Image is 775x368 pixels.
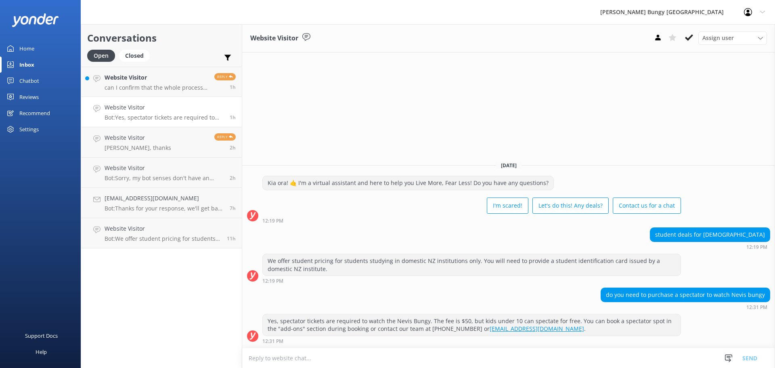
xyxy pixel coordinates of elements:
span: 01:58am 20-Aug-2025 (UTC +12:00) Pacific/Auckland [227,235,236,242]
button: Let's do this! Any deals? [532,198,609,214]
div: Home [19,40,34,57]
strong: 12:19 PM [262,279,283,284]
span: 06:13am 20-Aug-2025 (UTC +12:00) Pacific/Auckland [230,205,236,212]
a: Website VisitorBot:Sorry, my bot senses don't have an answer for that, please try and rephrase yo... [81,158,242,188]
a: Website VisitorBot:Yes, spectator tickets are required to watch the Nevis Bungy. The fee is $50, ... [81,97,242,127]
div: Recommend [19,105,50,121]
div: 12:31pm 20-Aug-2025 (UTC +12:00) Pacific/Auckland [601,304,770,310]
span: 11:17am 20-Aug-2025 (UTC +12:00) Pacific/Auckland [230,175,236,181]
div: We offer student pricing for students studying in domestic NZ institutions only. You will need to... [263,254,681,275]
p: [PERSON_NAME], thanks [105,144,171,151]
div: Settings [19,121,39,137]
div: 12:19pm 20-Aug-2025 (UTC +12:00) Pacific/Auckland [262,218,681,223]
button: Contact us for a chat [613,198,681,214]
p: Bot: We offer student pricing for students studying in domestic NZ institutions only. You will ne... [105,235,221,242]
span: [DATE] [496,162,522,169]
a: Website Visitor[PERSON_NAME], thanksReply2h [81,127,242,158]
h3: Website Visitor [250,33,298,44]
div: 12:19pm 20-Aug-2025 (UTC +12:00) Pacific/Auckland [262,278,681,284]
div: 12:19pm 20-Aug-2025 (UTC +12:00) Pacific/Auckland [650,244,770,250]
div: Assign User [698,32,767,44]
h4: Website Visitor [105,133,171,142]
h4: Website Visitor [105,164,224,172]
div: Open [87,50,115,62]
a: Website Visitorcan I confirm that the whole process will take 2hrs? as we are flying out [DATE] j... [81,67,242,97]
div: Support Docs [25,328,58,344]
div: Reviews [19,89,39,105]
h4: Website Visitor [105,73,208,82]
strong: 12:31 PM [262,339,283,344]
a: Website VisitorBot:We offer student pricing for students studying in domestic NZ institutions onl... [81,218,242,248]
div: do you need to purchase a spectator to watch Nevis bungy [601,288,770,302]
span: 11:21am 20-Aug-2025 (UTC +12:00) Pacific/Auckland [230,144,236,151]
span: Assign user [702,34,734,42]
strong: 12:19 PM [746,245,767,250]
span: Reply [214,73,236,80]
p: Bot: Yes, spectator tickets are required to watch the Nevis Bungy. The fee is $50, but kids under... [105,114,224,121]
p: can I confirm that the whole process will take 2hrs? as we are flying out [DATE] jsut want to log... [105,84,208,91]
h2: Conversations [87,30,236,46]
p: Bot: Sorry, my bot senses don't have an answer for that, please try and rephrase your question, I... [105,175,224,182]
div: student deals for [DEMOGRAPHIC_DATA] [650,228,770,242]
img: yonder-white-logo.png [12,13,59,27]
strong: 12:31 PM [746,305,767,310]
p: Bot: Thanks for your response, we'll get back to you as soon as we can during opening hours. [105,205,224,212]
div: Chatbot [19,73,39,89]
a: [EMAIL_ADDRESS][DOMAIN_NAME]Bot:Thanks for your response, we'll get back to you as soon as we can... [81,188,242,218]
div: Help [36,344,47,360]
div: Closed [119,50,150,62]
div: Yes, spectator tickets are required to watch the Nevis Bungy. The fee is $50, but kids under 10 c... [263,314,681,336]
h4: Website Visitor [105,103,224,112]
div: Inbox [19,57,34,73]
div: Kia ora! 🤙 I'm a virtual assistant and here to help you Live More, Fear Less! Do you have any que... [263,176,553,190]
span: Reply [214,133,236,141]
h4: [EMAIL_ADDRESS][DOMAIN_NAME] [105,194,224,203]
a: Open [87,51,119,60]
strong: 12:19 PM [262,219,283,223]
button: I'm scared! [487,198,528,214]
h4: Website Visitor [105,224,221,233]
a: Closed [119,51,154,60]
span: 12:34pm 20-Aug-2025 (UTC +12:00) Pacific/Auckland [230,84,236,90]
span: 12:31pm 20-Aug-2025 (UTC +12:00) Pacific/Auckland [230,114,236,121]
a: [EMAIL_ADDRESS][DOMAIN_NAME] [490,325,584,332]
div: 12:31pm 20-Aug-2025 (UTC +12:00) Pacific/Auckland [262,338,681,344]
